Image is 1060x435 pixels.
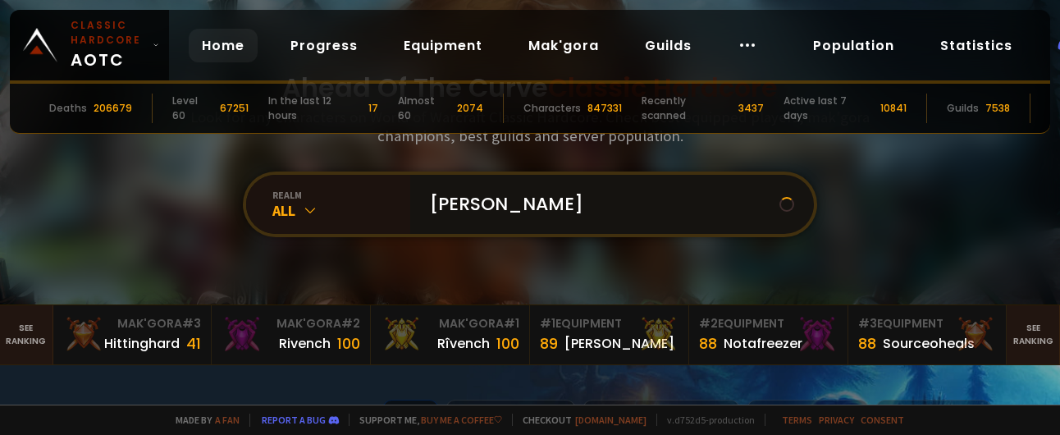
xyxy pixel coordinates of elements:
[782,414,812,426] a: Terms
[699,315,718,332] span: # 2
[166,414,240,426] span: Made by
[861,414,904,426] a: Consent
[1007,305,1060,364] a: Seeranking
[104,333,180,354] div: Hittinghard
[341,315,360,332] span: # 2
[564,333,674,354] div: [PERSON_NAME]
[540,315,678,332] div: Equipment
[262,414,326,426] a: Report a bug
[540,315,555,332] span: # 1
[368,101,378,116] div: 17
[272,201,410,220] div: All
[215,414,240,426] a: a fan
[523,101,581,116] div: Characters
[819,414,854,426] a: Privacy
[268,94,363,123] div: In the last 12 hours
[800,29,907,62] a: Population
[583,400,740,435] div: Defias Pillager
[504,315,519,332] span: # 1
[49,101,87,116] div: Deaths
[337,332,360,355] div: 100
[420,175,779,234] input: Search a character...
[279,333,331,354] div: Rivench
[398,94,450,123] div: Almost 60
[575,414,647,426] a: [DOMAIN_NAME]
[53,305,212,364] a: Mak'Gora#3Hittinghard41
[699,332,717,355] div: 88
[277,29,371,62] a: Progress
[883,333,975,354] div: Sourceoheals
[189,29,258,62] a: Home
[421,414,502,426] a: Buy me a coffee
[587,101,622,116] div: 847331
[699,315,838,332] div: Equipment
[656,414,755,426] span: v. d752d5 - production
[738,101,764,116] div: 3437
[875,400,992,435] div: Stitches
[457,101,483,116] div: 2074
[858,315,997,332] div: Equipment
[272,189,410,201] div: realm
[985,101,1010,116] div: 7538
[540,332,558,355] div: 89
[10,10,169,80] a: Classic HardcoreAOTC
[724,333,802,354] div: Notafreezer
[220,101,249,116] div: 67251
[182,315,201,332] span: # 3
[212,305,371,364] a: Mak'Gora#2Rivench100
[186,332,201,355] div: 41
[747,400,869,435] div: Nek'Rosh
[63,315,202,332] div: Mak'Gora
[689,305,848,364] a: #2Equipment88Notafreezer
[437,333,490,354] div: Rîvench
[391,29,496,62] a: Equipment
[880,101,907,116] div: 10841
[382,400,439,435] div: All
[947,101,979,116] div: Guilds
[349,414,502,426] span: Support me,
[515,29,612,62] a: Mak'gora
[848,305,1007,364] a: #3Equipment88Sourceoheals
[512,414,647,426] span: Checkout
[222,315,360,332] div: Mak'Gora
[632,29,705,62] a: Guilds
[496,332,519,355] div: 100
[530,305,689,364] a: #1Equipment89[PERSON_NAME]
[784,94,874,123] div: Active last 7 days
[381,315,519,332] div: Mak'Gora
[642,94,733,123] div: Recently scanned
[445,400,576,435] div: Skull Rock
[927,29,1026,62] a: Statistics
[858,332,876,355] div: 88
[858,315,877,332] span: # 3
[172,94,213,123] div: Level 60
[71,18,146,72] span: AOTC
[94,101,132,116] div: 206679
[71,18,146,48] small: Classic Hardcore
[371,305,530,364] a: Mak'Gora#1Rîvench100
